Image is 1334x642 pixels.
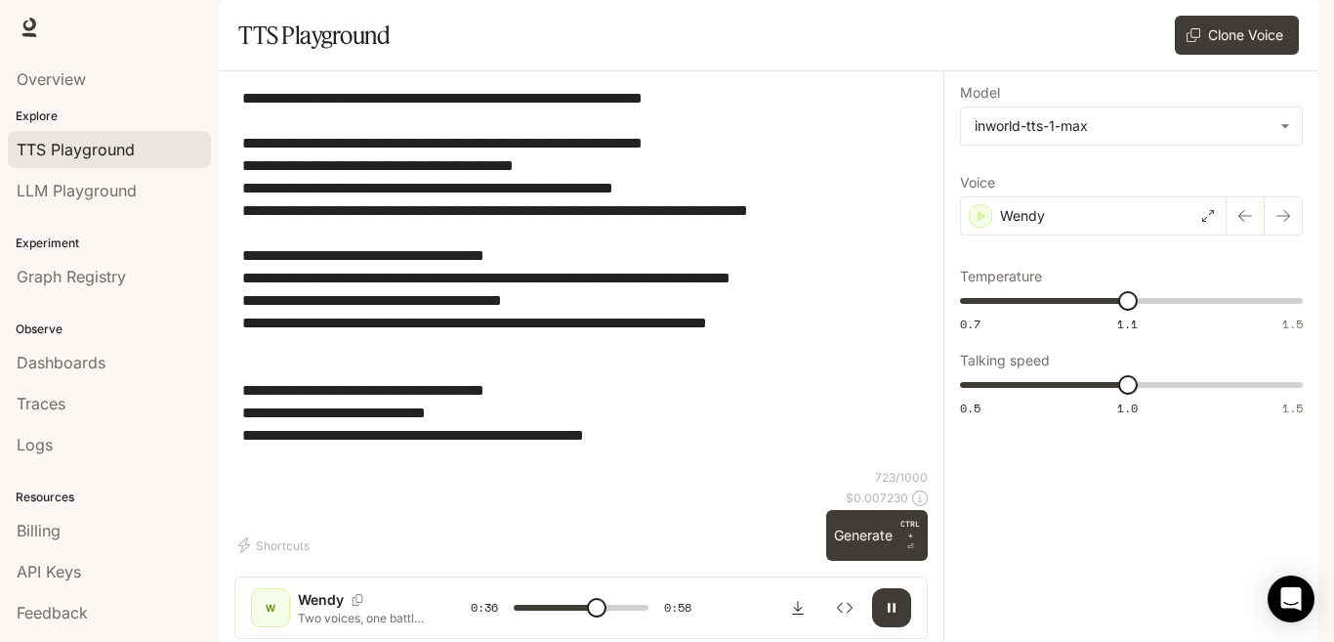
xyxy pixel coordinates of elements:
p: ⏎ [900,518,920,553]
p: Wendy [1000,206,1045,226]
div: Open Intercom Messenger [1268,576,1314,622]
div: W [255,592,286,623]
button: Shortcuts [234,530,317,561]
button: Download audio [778,588,817,627]
p: $ 0.007230 [846,490,908,506]
span: 0:58 [664,598,691,618]
button: Copy Voice ID [344,594,371,606]
p: Temperature [960,270,1042,283]
p: Voice [960,176,995,190]
span: 1.5 [1282,400,1303,416]
span: 0.7 [960,316,980,332]
button: Clone Voice [1175,16,1299,55]
p: Model [960,86,1000,100]
span: 1.5 [1282,316,1303,332]
span: 0:36 [471,598,498,618]
div: inworld-tts-1-max [975,116,1271,136]
span: 1.0 [1117,400,1138,416]
h1: TTS Playground [238,16,390,55]
span: 0.5 [960,400,980,416]
p: Two voices, one battle — who’s the REAL pop queen? Let’s find out… in 45 seconds!” “First up — th... [298,610,424,626]
p: CTRL + [900,518,920,541]
span: 1.1 [1117,316,1138,332]
div: inworld-tts-1-max [961,107,1302,145]
p: Wendy [298,590,344,610]
button: Inspect [825,588,864,627]
button: GenerateCTRL +⏎ [826,510,928,561]
p: Talking speed [960,354,1050,367]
